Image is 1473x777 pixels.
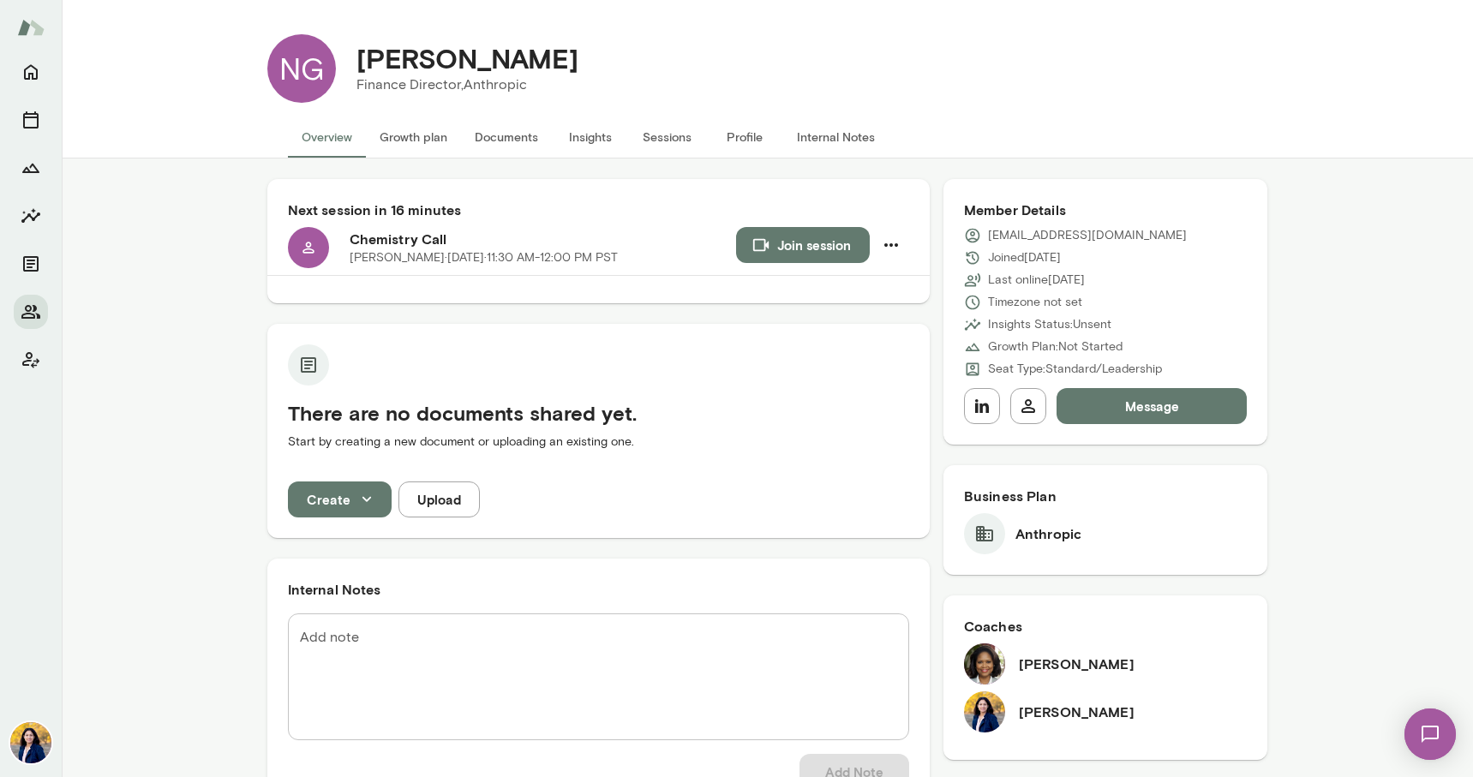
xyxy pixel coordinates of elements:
button: Profile [706,117,783,158]
button: Growth plan [366,117,461,158]
button: Documents [14,247,48,281]
button: Overview [288,117,366,158]
h6: Business Plan [964,486,1248,506]
h6: Internal Notes [288,579,909,600]
button: Insights [552,117,629,158]
p: [EMAIL_ADDRESS][DOMAIN_NAME] [988,227,1187,244]
button: Upload [398,481,480,517]
h6: Member Details [964,200,1248,220]
img: Jaya Jaware [10,722,51,763]
p: Timezone not set [988,294,1082,311]
h5: There are no documents shared yet. [288,399,909,427]
button: Members [14,295,48,329]
p: Last online [DATE] [988,272,1085,289]
p: Finance Director, Anthropic [356,75,578,95]
h6: Chemistry Call [350,229,736,249]
p: Growth Plan: Not Started [988,338,1123,356]
button: Documents [461,117,552,158]
button: Growth Plan [14,151,48,185]
h6: [PERSON_NAME] [1019,654,1135,674]
p: Seat Type: Standard/Leadership [988,361,1162,378]
p: Joined [DATE] [988,249,1061,266]
img: Cheryl Mills [964,643,1005,684]
button: Create [288,481,392,517]
button: Sessions [629,117,706,158]
p: [PERSON_NAME] · [DATE] · 11:30 AM-12:00 PM PST [350,249,618,266]
button: Sessions [14,103,48,137]
h6: Anthropic [1015,523,1081,544]
button: Insights [14,199,48,233]
button: Home [14,55,48,89]
img: Jaya Jaware [964,691,1005,732]
button: Internal Notes [783,117,889,158]
button: Message [1057,388,1248,424]
p: Start by creating a new document or uploading an existing one. [288,433,909,451]
h6: [PERSON_NAME] [1019,702,1135,722]
button: Join session [736,227,870,263]
div: NG [267,34,336,103]
p: Insights Status: Unsent [988,316,1111,333]
h6: Coaches [964,616,1248,637]
h6: Next session in 16 minutes [288,200,909,220]
h4: [PERSON_NAME] [356,42,578,75]
img: Mento [17,11,45,44]
button: Client app [14,343,48,377]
